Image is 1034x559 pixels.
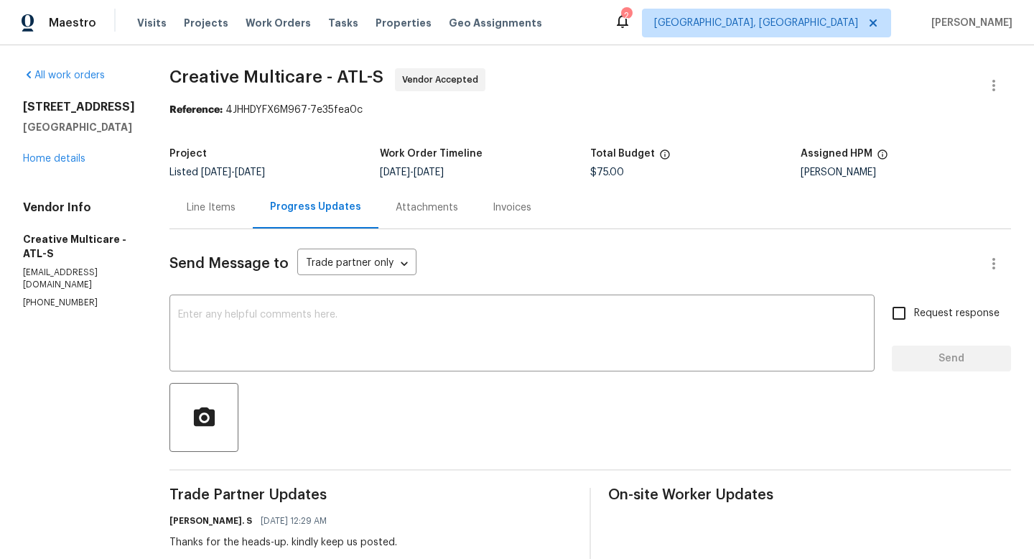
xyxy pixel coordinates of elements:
span: Send Message to [169,257,289,271]
p: [EMAIL_ADDRESS][DOMAIN_NAME] [23,267,135,291]
span: Vendor Accepted [402,73,484,87]
h6: [PERSON_NAME]. S [169,514,252,528]
span: [DATE] [235,167,265,177]
div: Line Items [187,200,236,215]
span: [DATE] 12:29 AM [261,514,327,528]
div: [PERSON_NAME] [801,167,1011,177]
span: Tasks [328,18,358,28]
span: [DATE] [414,167,444,177]
span: Trade Partner Updates [169,488,572,502]
h5: Project [169,149,207,159]
b: Reference: [169,105,223,115]
a: All work orders [23,70,105,80]
span: Listed [169,167,265,177]
div: Progress Updates [270,200,361,214]
div: 2 [621,9,631,23]
span: Geo Assignments [449,16,542,30]
span: Projects [184,16,228,30]
span: Work Orders [246,16,311,30]
span: [DATE] [380,167,410,177]
span: [DATE] [201,167,231,177]
span: Creative Multicare - ATL-S [169,68,383,86]
div: Attachments [396,200,458,215]
span: The total cost of line items that have been proposed by Opendoor. This sum includes line items th... [659,149,671,167]
span: Maestro [49,16,96,30]
h5: Total Budget [590,149,655,159]
h4: Vendor Info [23,200,135,215]
h5: Work Order Timeline [380,149,483,159]
span: $75.00 [590,167,624,177]
span: Visits [137,16,167,30]
div: Invoices [493,200,531,215]
div: Thanks for the heads-up. kindly keep us posted. [169,535,397,550]
span: The hpm assigned to this work order. [877,149,888,167]
span: Request response [914,306,1000,321]
h5: [GEOGRAPHIC_DATA] [23,120,135,134]
span: - [380,167,444,177]
span: [PERSON_NAME] [926,16,1012,30]
div: Trade partner only [297,252,416,276]
span: - [201,167,265,177]
a: Home details [23,154,85,164]
span: [GEOGRAPHIC_DATA], [GEOGRAPHIC_DATA] [654,16,858,30]
div: 4JHHDYFX6M967-7e35fea0c [169,103,1011,117]
span: On-site Worker Updates [608,488,1011,502]
h5: Creative Multicare - ATL-S [23,232,135,261]
span: Properties [376,16,432,30]
h2: [STREET_ADDRESS] [23,100,135,114]
h5: Assigned HPM [801,149,872,159]
p: [PHONE_NUMBER] [23,297,135,309]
